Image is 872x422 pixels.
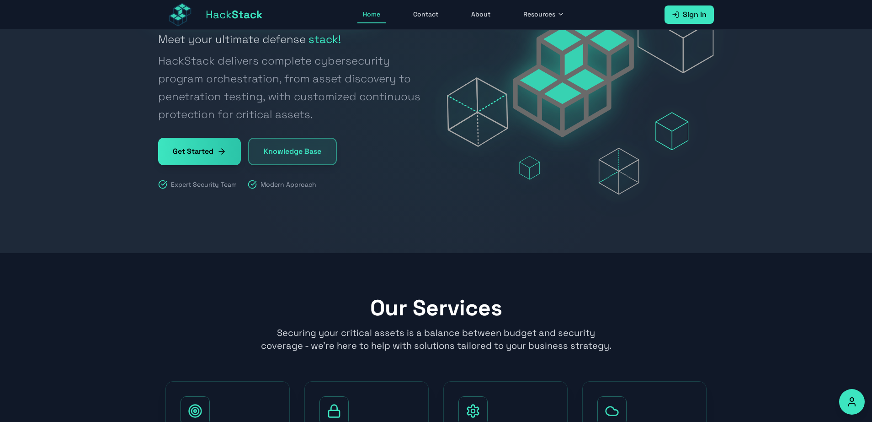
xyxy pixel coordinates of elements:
a: Contact [408,6,444,23]
a: Home [357,6,386,23]
button: Resources [518,6,570,23]
span: HackStack delivers complete cybersecurity program orchestration, from asset discovery to penetrat... [158,52,425,123]
h2: Meet your ultimate defense [158,30,425,123]
button: Accessibility Options [839,389,865,415]
span: Sign In [683,9,707,20]
h2: Our Services [158,297,714,319]
a: Get Started [158,138,241,165]
div: Expert Security Team [158,180,237,189]
span: Resources [523,10,555,19]
span: Hack [206,7,263,22]
a: About [466,6,496,23]
strong: stack! [308,32,341,46]
a: Knowledge Base [248,138,337,165]
a: Sign In [665,5,714,24]
p: Securing your critical assets is a balance between budget and security coverage - we're here to h... [261,326,611,352]
div: Modern Approach [248,180,316,189]
span: Stack [232,7,263,22]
